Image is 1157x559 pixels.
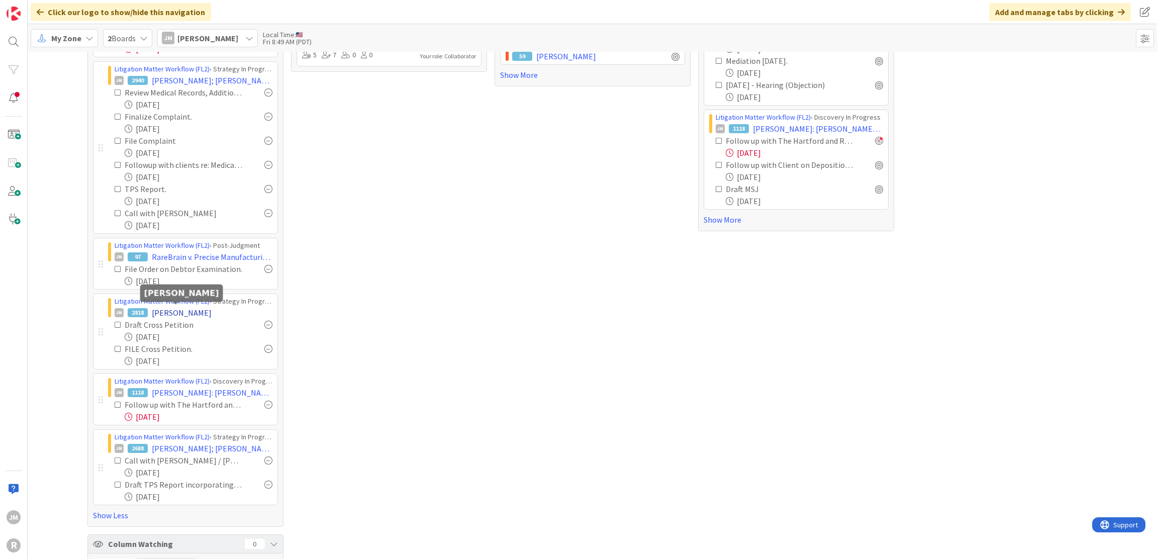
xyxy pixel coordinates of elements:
div: FILE Cross Petition. [125,343,226,355]
div: › Strategy In Progress [115,432,272,442]
span: [PERSON_NAME] [177,32,238,44]
div: [DATE] [726,67,883,79]
span: [PERSON_NAME] [536,50,596,62]
div: JM [7,510,21,524]
span: [PERSON_NAME]: [PERSON_NAME] [PERSON_NAME] Vacation Ownership Inc. et al [753,123,883,135]
div: 97 [128,252,148,261]
div: 1118 [729,124,749,133]
div: 0 [245,539,265,549]
h5: [PERSON_NAME] [144,288,219,298]
span: [PERSON_NAME] [152,307,212,319]
div: JM [115,308,124,317]
div: [DATE] [125,355,272,367]
div: 2688 [128,444,148,453]
span: My Zone [51,32,81,44]
div: Follow up with The Hartford and Respond to Denial (Confer with MRR) [125,399,242,411]
div: Follow up with Client on Deposition Dates [726,159,853,171]
div: [DATE] [726,195,883,207]
div: 1118 [128,388,148,397]
div: [DATE] - Hearing (Objection) [726,79,846,91]
div: [DATE] [726,171,883,183]
div: › Strategy In Progress [115,64,272,74]
div: › Post-Judgment [115,240,272,251]
span: [PERSON_NAME]; [PERSON_NAME] [152,74,272,86]
div: [DATE] [125,123,272,135]
div: [DATE] [125,195,272,207]
img: Visit kanbanzone.com [7,7,21,21]
div: Draft Cross Petition [125,319,226,331]
div: [DATE] [125,331,272,343]
div: R [7,538,21,552]
div: 59 [512,52,532,61]
div: Call with [PERSON_NAME] / [PERSON_NAME]. [125,454,242,467]
a: Litigation Matter Workflow (FL2) [115,432,210,441]
div: [DATE] [125,171,272,183]
div: [DATE] [125,411,272,423]
div: 0 [361,50,372,61]
div: 2818 [128,308,148,317]
div: › Discovery In Progress [716,112,883,123]
div: JM [115,76,124,85]
span: RareBrain v. Precise Manufacturing & Engineering [152,251,272,263]
div: Draft TPS Report incorporating witness / POA testimony. [125,479,242,491]
div: [DATE] [125,99,272,111]
div: Mediation [DATE]. [726,55,827,67]
a: Show More [704,214,889,226]
div: Click our logo to show/hide this navigation [31,3,211,21]
div: › Strategy In Progress [115,296,272,307]
span: Boards [108,32,136,44]
div: Finalize Complaint. [125,111,225,123]
div: [DATE] [125,275,272,287]
span: [PERSON_NAME]; [PERSON_NAME] [152,442,272,454]
a: Litigation Matter Workflow (FL2) [716,113,811,122]
a: Show More [500,69,685,81]
span: Support [21,2,46,14]
div: Fri 8:49 AM (PDT) [263,38,312,45]
a: Litigation Matter Workflow (FL2) [115,297,210,306]
div: JM [115,388,124,397]
div: › Discovery In Progress [115,376,272,387]
div: [DATE] [125,147,272,159]
div: 7 [322,50,336,61]
div: [DATE] [726,147,883,159]
a: Show Less [93,509,278,521]
div: Your role: Collaborator [420,52,476,61]
div: JM [115,444,124,453]
a: Litigation Matter Workflow (FL2) [115,377,210,386]
div: Call with [PERSON_NAME] [125,207,238,219]
a: Litigation Matter Workflow (FL2) [115,64,210,73]
div: File Complaint [125,135,217,147]
div: TPS Report. [125,183,213,195]
div: 0 [341,50,356,61]
div: JM [115,252,124,261]
div: [DATE] [125,467,272,479]
div: [DATE] [125,219,272,231]
div: Followup with clients re: Medical Records. [125,159,242,171]
img: us.png [296,32,303,37]
div: Local Time: [263,31,312,38]
b: 2 [108,33,112,43]
div: 2940 [128,76,148,85]
div: 5 [302,50,317,61]
a: Litigation Matter Workflow (FL2) [115,241,210,250]
span: Column Watching [108,538,240,550]
div: Add and manage tabs by clicking [989,3,1131,21]
div: Draft MSJ [726,183,813,195]
div: File Order on Debtor Examination. [125,263,242,275]
div: [DATE] [125,491,272,503]
div: JM [716,124,725,133]
div: JM [162,32,174,44]
span: [PERSON_NAME]: [PERSON_NAME] [PERSON_NAME] Vacation Ownership Inc. et al [152,387,272,399]
div: [DATE] [726,91,883,103]
div: Follow up with The Hartford and Respond to Denial (Confer with MRR) [726,135,853,147]
div: Review Medical Records, Additional Bank Records client is obtaining from Chase. [125,86,242,99]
